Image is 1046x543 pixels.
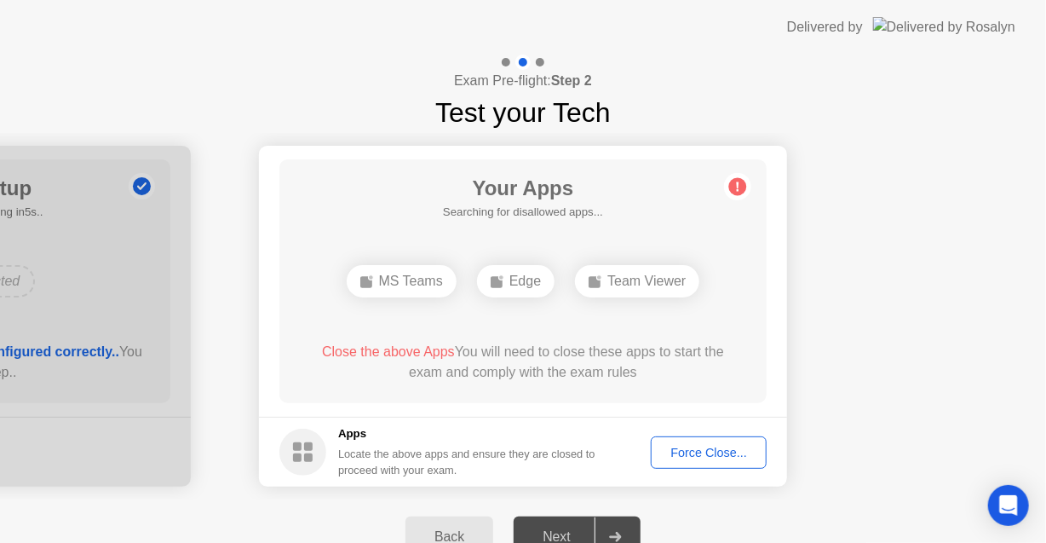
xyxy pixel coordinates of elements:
[988,485,1029,526] div: Open Intercom Messenger
[551,73,592,88] b: Step 2
[443,204,603,221] h5: Searching for disallowed apps...
[575,265,699,297] div: Team Viewer
[443,173,603,204] h1: Your Apps
[338,425,596,442] h5: Apps
[347,265,457,297] div: MS Teams
[322,344,455,359] span: Close the above Apps
[651,436,767,469] button: Force Close...
[873,17,1015,37] img: Delivered by Rosalyn
[304,342,743,383] div: You will need to close these apps to start the exam and comply with the exam rules
[657,446,761,459] div: Force Close...
[787,17,863,38] div: Delivered by
[477,265,555,297] div: Edge
[454,71,592,91] h4: Exam Pre-flight:
[435,92,611,133] h1: Test your Tech
[338,446,596,478] div: Locate the above apps and ensure they are closed to proceed with your exam.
